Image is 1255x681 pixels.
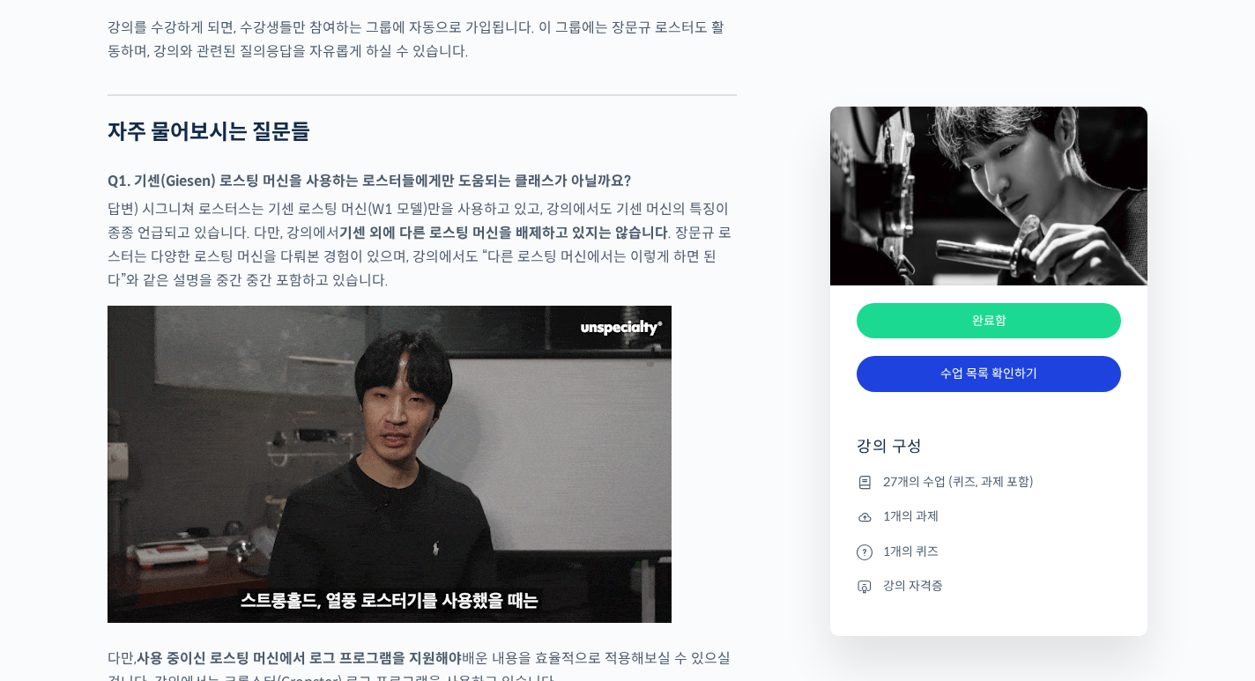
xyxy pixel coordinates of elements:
[857,471,1121,492] li: 27개의 수업 (퀴즈, 과제 포함)
[857,507,1121,528] li: 1개의 과제
[108,197,737,292] p: 답변) 시그니쳐 로스터스는 기센 로스팅 머신(W1 모델)만을 사용하고 있고, 강의에서도 기센 머신의 특징이 종종 언급되고 있습니다. 다만, 강의에서 . 장문규 로스터는 다양한...
[857,436,1121,471] h4: 강의 구성
[339,224,668,242] strong: 기센 외에 다른 로스팅 머신을 배제하고 있지는 않습니다
[137,649,462,668] strong: 사용 중이신 로스팅 머신에서 로그 프로그램을 지원해야
[857,303,1121,339] div: 완료함
[857,356,1121,392] a: 수업 목록 확인하기
[108,172,631,190] strong: Q1. 기센(Giesen) 로스팅 머신을 사용하는 로스터들에게만 도움되는 클래스가 아닐까요?
[857,541,1121,562] li: 1개의 퀴즈
[857,575,1121,596] li: 강의 자격증
[108,16,737,63] p: 강의를 수강하게 되면, 수강생들만 참여하는 그룹에 자동으로 가입됩니다. 이 그룹에는 장문규 로스터도 활동하며, 강의와 관련된 질의응답을 자유롭게 하실 수 있습니다.
[108,119,310,145] strong: 자주 물어보시는 질문들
